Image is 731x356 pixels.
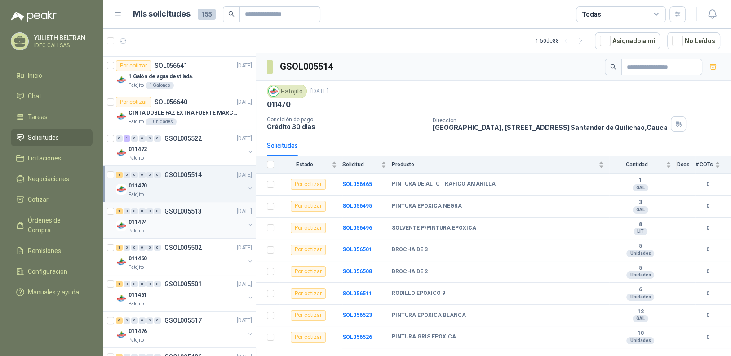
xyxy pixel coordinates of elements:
p: Patojito [128,155,144,162]
b: 5 [609,243,671,250]
p: [DATE] [237,207,252,216]
div: GAL [633,206,648,214]
div: 0 [124,245,130,251]
div: 0 [131,317,138,324]
div: Por cotizar [291,332,326,343]
b: 3 [609,199,671,206]
span: Solicitud [342,161,379,168]
span: Tareas [28,112,48,122]
img: Company Logo [116,220,127,231]
p: Condición de pago [267,116,425,123]
img: Company Logo [269,86,279,96]
a: Chat [11,88,93,105]
img: Company Logo [116,147,127,158]
div: 0 [139,281,146,287]
p: [DATE] [237,316,252,325]
a: SOL056508 [342,268,372,275]
span: Licitaciones [28,153,61,163]
p: YULIETH BELTRAN [34,35,90,41]
h3: GSOL005514 [280,60,334,74]
p: [DATE] [237,98,252,107]
p: [DATE] [237,62,252,70]
div: 1 [116,208,123,214]
b: 6 [609,286,671,294]
div: 6 [116,317,123,324]
h1: Mis solicitudes [133,8,191,21]
div: Por cotizar [116,60,151,71]
p: 011472 [128,145,147,154]
b: 0 [695,224,720,232]
p: [DATE] [237,244,252,252]
p: Crédito 30 días [267,123,425,130]
button: No Leídos [667,32,720,49]
img: Company Logo [116,111,127,122]
b: PINTURA EPOXICA BLANCA [392,312,466,319]
b: 0 [695,311,720,320]
div: 0 [154,208,161,214]
span: Cotizar [28,195,49,205]
p: Patojito [128,300,144,307]
p: Dirección [433,117,667,124]
a: Solicitudes [11,129,93,146]
p: Patojito [128,337,144,344]
div: 1 Galones [146,82,174,89]
div: GAL [633,315,648,322]
div: 0 [139,208,146,214]
p: GSOL005513 [164,208,202,214]
b: PINTURA GRIS EPOXICA [392,334,456,341]
p: GSOL005517 [164,317,202,324]
a: 1 0 0 0 0 0 GSOL005501[DATE] Company Logo011461Patojito [116,279,254,307]
div: 0 [146,208,153,214]
div: 0 [124,281,130,287]
th: Cantidad [609,156,677,174]
p: GSOL005514 [164,172,202,178]
img: Company Logo [116,329,127,340]
a: Cotizar [11,191,93,208]
p: [DATE] [310,87,328,96]
a: SOL056495 [342,203,372,209]
b: SOLVENTE P/PINTURA EPOXICA [392,225,476,232]
span: Inicio [28,71,42,80]
b: 0 [695,333,720,342]
span: Órdenes de Compra [28,215,84,235]
p: 011460 [128,254,147,263]
div: 0 [116,135,123,142]
div: 0 [146,245,153,251]
a: Órdenes de Compra [11,212,93,239]
div: Unidades [626,294,654,301]
div: Por cotizar [291,266,326,277]
th: # COTs [695,156,731,174]
a: Manuales y ayuda [11,284,93,301]
div: 0 [124,208,130,214]
div: Unidades [626,250,654,257]
a: 1 0 0 0 0 0 GSOL005513[DATE] Company Logo011474Patojito [116,206,254,235]
div: LIT [634,228,647,235]
b: 0 [695,289,720,298]
div: 0 [154,317,161,324]
span: search [228,11,235,17]
b: 8 [609,221,671,228]
div: 0 [146,317,153,324]
b: PINTURA EPOXICA NEGRA [392,203,462,210]
img: Company Logo [116,184,127,195]
b: SOL056526 [342,334,372,340]
p: SOL056640 [155,99,187,105]
b: 0 [695,202,720,210]
div: 0 [154,172,161,178]
b: PINTURA DE ALTO TRAFICO AMARILLA [392,181,496,188]
a: SOL056496 [342,225,372,231]
a: Negociaciones [11,170,93,187]
img: Company Logo [116,293,127,304]
b: BROCHA DE 3 [392,246,428,254]
div: 0 [139,317,146,324]
a: Inicio [11,67,93,84]
span: # COTs [695,161,713,168]
div: 1 - 50 de 88 [536,34,588,48]
span: search [610,64,616,70]
p: GSOL005522 [164,135,202,142]
div: 0 [131,245,138,251]
b: SOL056501 [342,246,372,253]
div: Por cotizar [291,222,326,233]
